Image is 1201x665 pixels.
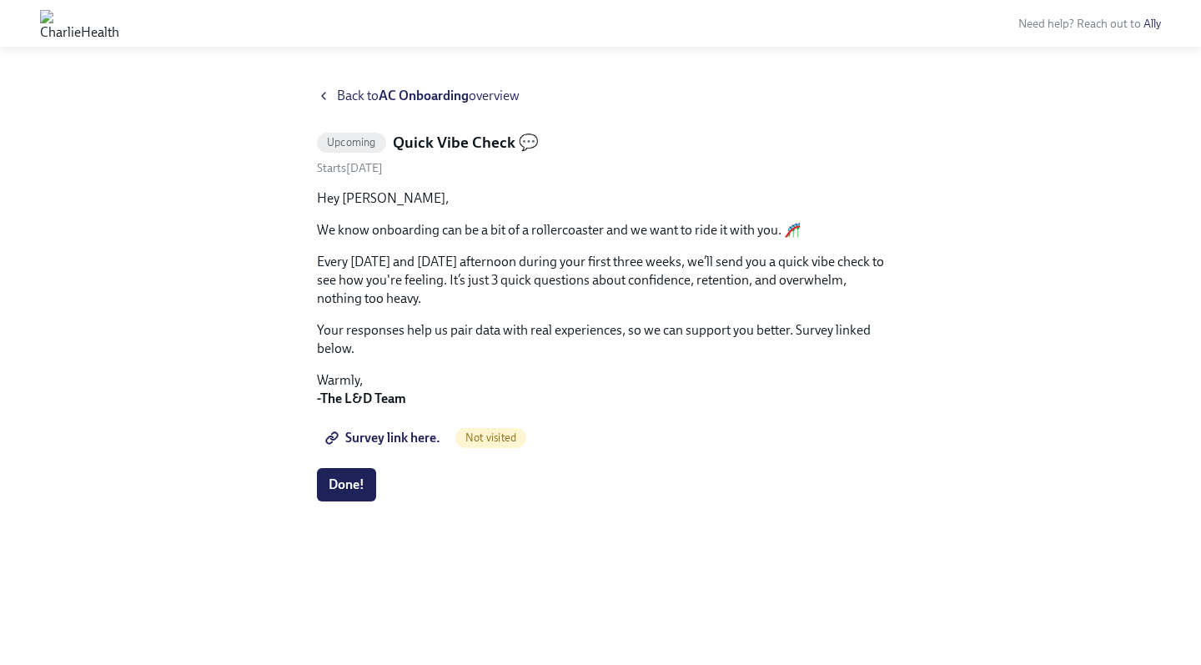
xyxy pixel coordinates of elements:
a: Survey link here. [317,421,452,455]
strong: AC Onboarding [379,88,469,103]
p: Hey [PERSON_NAME], [317,189,884,208]
span: Done! [329,476,364,493]
a: Back toAC Onboardingoverview [317,87,884,105]
p: Warmly, [317,371,884,408]
h5: Quick Vibe Check 💬 [393,132,539,154]
p: We know onboarding can be a bit of a rollercoaster and we want to ride it with you. 🎢 [317,221,884,239]
p: Every [DATE] and [DATE] afternoon during your first three weeks, we’ll send you a quick vibe chec... [317,253,884,308]
strong: -The L&D Team [317,390,406,406]
span: Back to overview [337,87,520,105]
a: Ally [1143,17,1161,31]
span: Upcoming [317,136,386,149]
span: Not visited [455,431,526,444]
img: CharlieHealth [40,10,119,37]
span: Tuesday, August 26th 2025, 5:00 pm [317,161,383,175]
p: Your responses help us pair data with real experiences, so we can support you better. Survey link... [317,321,884,358]
button: Done! [317,468,376,501]
span: Survey link here. [329,430,440,446]
span: Need help? Reach out to [1018,17,1161,31]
